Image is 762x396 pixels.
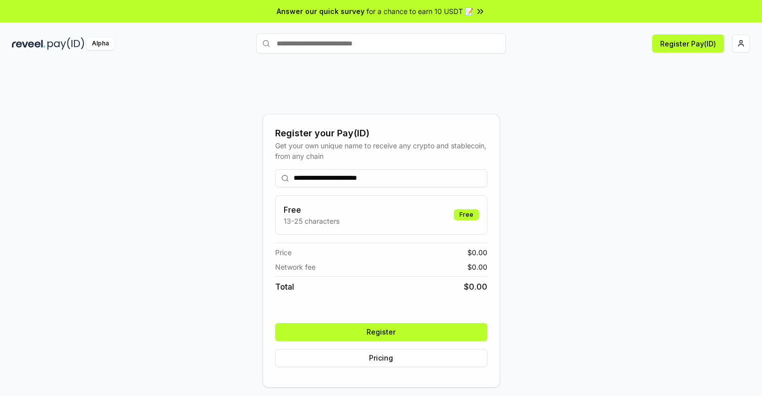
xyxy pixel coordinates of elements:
[275,126,487,140] div: Register your Pay(ID)
[454,209,479,220] div: Free
[275,349,487,367] button: Pricing
[464,281,487,293] span: $ 0.00
[467,262,487,272] span: $ 0.00
[275,281,294,293] span: Total
[284,204,340,216] h3: Free
[367,6,473,16] span: for a chance to earn 10 USDT 📝
[467,247,487,258] span: $ 0.00
[47,37,84,50] img: pay_id
[275,247,292,258] span: Price
[652,34,724,52] button: Register Pay(ID)
[284,216,340,226] p: 13-25 characters
[12,37,45,50] img: reveel_dark
[275,140,487,161] div: Get your own unique name to receive any crypto and stablecoin, from any chain
[86,37,114,50] div: Alpha
[275,262,316,272] span: Network fee
[277,6,365,16] span: Answer our quick survey
[275,323,487,341] button: Register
